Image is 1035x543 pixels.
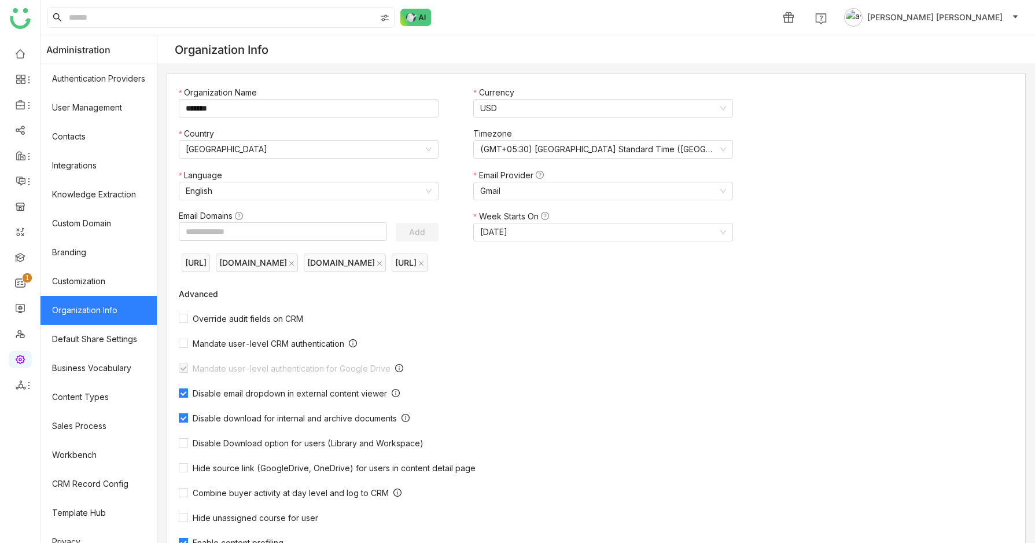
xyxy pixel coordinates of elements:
a: Workbench [40,441,157,469]
span: Override audit fields on CRM [188,314,308,324]
nz-tag: [URL] [392,254,428,272]
a: Template Hub [40,498,157,527]
span: [PERSON_NAME] [PERSON_NAME] [867,11,1003,24]
img: logo [10,8,31,29]
nz-select-item: English [186,182,432,200]
button: [PERSON_NAME] [PERSON_NAME] [842,8,1021,27]
div: Advanced [179,289,756,299]
label: Week Starts On [473,210,554,223]
a: Sales Process [40,412,157,441]
a: Business Vocabulary [40,354,157,383]
img: help.svg [815,13,827,24]
label: Country [179,127,220,140]
nz-select-item: (GMT+05:30) India Standard Time (Asia/Kolkata) [480,141,726,158]
label: Email Domains [179,210,249,222]
a: CRM Record Config [40,469,157,498]
a: Integrations [40,151,157,180]
nz-select-item: Gmail [480,182,726,200]
a: Content Types [40,383,157,412]
label: Timezone [473,127,518,140]
a: Customization [40,267,157,296]
a: Knowledge Extraction [40,180,157,209]
a: Contacts [40,122,157,151]
a: User Management [40,93,157,122]
label: Currency [473,86,520,99]
span: Combine buyer activity at day level and log to CRM [188,488,393,498]
span: Mandate user-level CRM authentication [188,339,349,348]
nz-badge-sup: 1 [23,273,32,282]
nz-select-item: USD [480,100,726,117]
nz-tag: [DOMAIN_NAME] [304,254,386,272]
span: Disable download for internal and archive documents [188,413,402,423]
img: search-type.svg [380,13,389,23]
span: Administration [46,35,111,64]
img: avatar [844,8,863,27]
nz-tag: [URL] [182,254,210,272]
label: Organization Name [179,86,263,99]
a: Authentication Providers [40,64,157,93]
a: Custom Domain [40,209,157,238]
nz-select-item: United States [186,141,432,158]
span: Disable email dropdown in external content viewer [188,388,392,398]
a: Branding [40,238,157,267]
span: Hide source link (GoogleDrive, OneDrive) for users in content detail page [188,463,480,473]
a: Organization Info [40,296,157,325]
p: 1 [25,272,30,284]
button: Add [396,223,439,241]
nz-tag: [DOMAIN_NAME] [216,254,298,272]
span: Hide unassigned course for user [188,513,323,523]
nz-select-item: Monday [480,223,726,241]
a: Default Share Settings [40,325,157,354]
div: Organization Info [175,43,268,57]
span: Disable Download option for users (Library and Workspace) [188,438,428,448]
span: Mandate user-level authentication for Google Drive [188,364,395,373]
label: Email Provider [473,169,549,182]
label: Language [179,169,228,182]
img: ask-buddy-normal.svg [400,9,432,26]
